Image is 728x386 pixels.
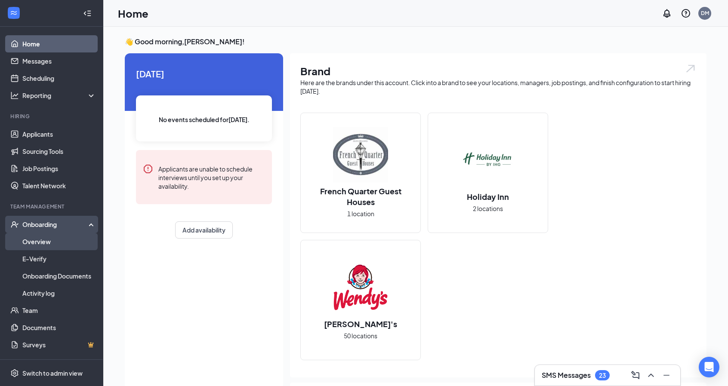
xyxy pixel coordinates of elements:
div: 23 [599,372,606,379]
h3: 👋 Good morning, [PERSON_NAME] ! [125,37,706,46]
a: Job Postings [22,160,96,177]
a: Scheduling [22,70,96,87]
svg: Minimize [661,370,672,380]
span: 2 locations [473,204,503,213]
a: E-Verify [22,250,96,267]
span: No events scheduled for [DATE] . [159,115,250,124]
div: Hiring [10,113,94,120]
svg: Analysis [10,91,19,100]
svg: ComposeMessage [630,370,641,380]
h2: [PERSON_NAME]'s [315,319,406,329]
button: ChevronUp [644,368,658,382]
a: Overview [22,233,96,250]
h2: Holiday Inn [458,191,518,202]
span: [DATE] [136,67,272,80]
svg: QuestionInfo [681,8,691,18]
button: Add availability [175,221,233,239]
div: Here are the brands under this account. Click into a brand to see your locations, managers, job p... [300,78,696,95]
a: Onboarding Documents [22,267,96,285]
h1: Home [118,6,148,21]
span: 1 location [347,209,374,218]
a: Talent Network [22,177,96,194]
a: Home [22,35,96,52]
div: Onboarding [22,220,89,229]
img: French Quarter Guest Houses [333,127,388,182]
a: Applicants [22,126,96,143]
div: Switch to admin view [22,369,83,377]
a: Activity log [22,285,96,302]
button: Minimize [660,368,673,382]
h2: French Quarter Guest Houses [301,186,420,207]
button: ComposeMessage [629,368,642,382]
svg: Error [143,164,153,174]
img: Wendy's [333,260,388,315]
div: Team Management [10,203,94,210]
a: SurveysCrown [22,336,96,353]
svg: Notifications [662,8,672,18]
a: Sourcing Tools [22,143,96,160]
img: open.6027fd2a22e1237b5b06.svg [685,64,696,74]
span: 50 locations [344,331,377,340]
div: Applicants are unable to schedule interviews until you set up your availability. [158,164,265,190]
a: Documents [22,319,96,336]
a: Team [22,302,96,319]
h1: Brand [300,64,696,78]
div: DM [701,9,709,17]
svg: ChevronUp [646,370,656,380]
svg: UserCheck [10,220,19,229]
a: Messages [22,52,96,70]
svg: WorkstreamLogo [9,9,18,17]
svg: Settings [10,369,19,377]
svg: Collapse [83,9,92,18]
h3: SMS Messages [542,371,591,380]
img: Holiday Inn [460,133,515,188]
div: Reporting [22,91,96,100]
div: Open Intercom Messenger [699,357,719,377]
